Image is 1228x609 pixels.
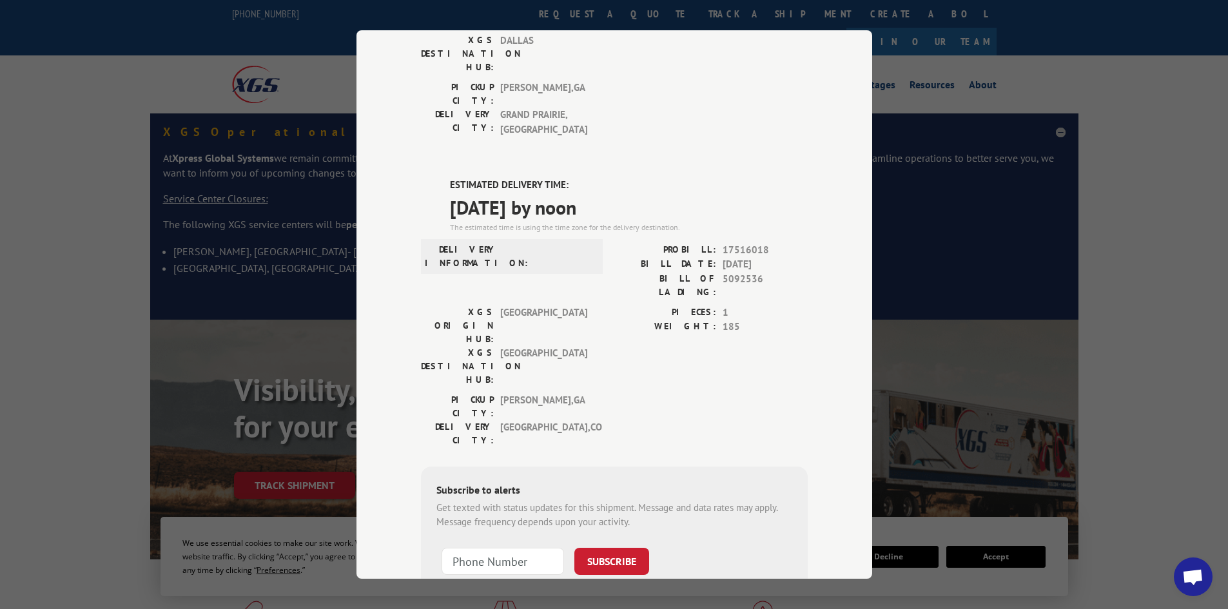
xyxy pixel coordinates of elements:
label: BILL DATE: [614,257,716,272]
label: PIECES: [614,305,716,320]
label: ESTIMATED DELIVERY TIME: [450,178,808,193]
span: 1 [723,305,808,320]
button: SUBSCRIBE [574,548,649,575]
span: 17516018 [723,243,808,258]
span: [PERSON_NAME] , GA [500,81,587,108]
label: DELIVERY CITY: [421,420,494,447]
span: GRAND PRAIRIE , [GEOGRAPHIC_DATA] [500,108,587,137]
span: 185 [723,320,808,334]
a: Open chat [1174,557,1213,596]
label: PICKUP CITY: [421,81,494,108]
label: BILL OF LADING: [614,272,716,299]
label: DELIVERY INFORMATION: [425,243,498,270]
label: PROBILL: [614,243,716,258]
div: Subscribe to alerts [436,482,792,501]
span: [DATE] by noon [450,193,808,222]
span: DALLAS [500,34,587,74]
input: Phone Number [442,548,564,575]
label: DELIVERY CITY: [421,108,494,137]
div: Get texted with status updates for this shipment. Message and data rates may apply. Message frequ... [436,501,792,530]
label: WEIGHT: [614,320,716,334]
span: [GEOGRAPHIC_DATA] [500,305,587,346]
label: XGS DESTINATION HUB: [421,346,494,387]
span: [PERSON_NAME] , GA [500,393,587,420]
span: [GEOGRAPHIC_DATA] [500,346,587,387]
label: PICKUP CITY: [421,393,494,420]
span: [GEOGRAPHIC_DATA] , CO [500,420,587,447]
label: XGS ORIGIN HUB: [421,305,494,346]
span: [DATE] [723,257,808,272]
label: XGS DESTINATION HUB: [421,34,494,74]
div: The estimated time is using the time zone for the delivery destination. [450,222,808,233]
span: 5092536 [723,272,808,299]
